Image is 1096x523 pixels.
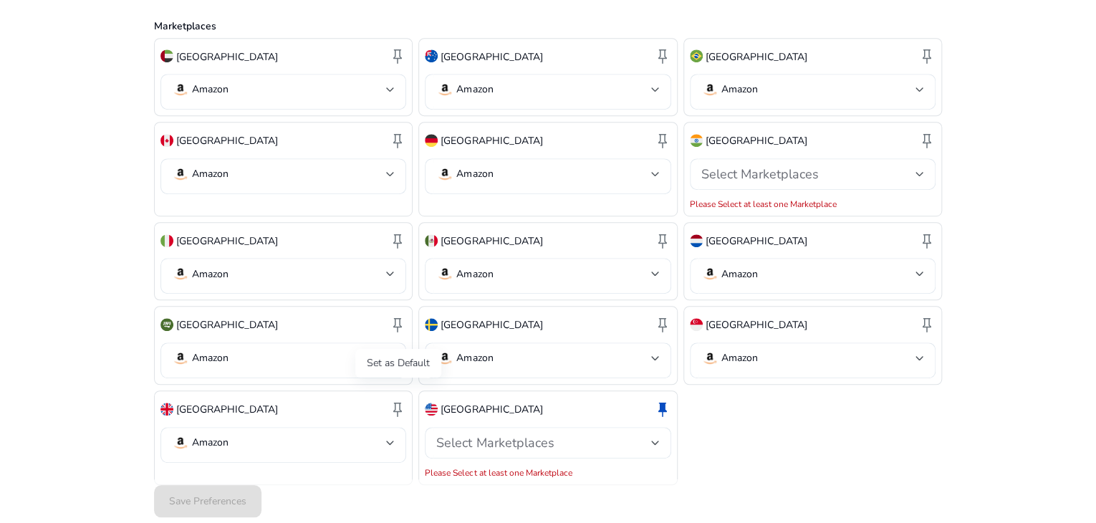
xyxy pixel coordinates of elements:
p: [GEOGRAPHIC_DATA] [706,234,807,249]
span: keep [918,47,936,64]
span: keep [389,47,406,64]
img: amazon.svg [172,165,189,183]
img: se.svg [425,318,438,331]
p: [GEOGRAPHIC_DATA] [706,133,807,148]
img: amazon.svg [436,165,453,183]
img: mx.svg [425,234,438,247]
span: keep [654,400,671,418]
img: amazon.svg [172,434,189,451]
p: [GEOGRAPHIC_DATA] [441,234,542,249]
p: [GEOGRAPHIC_DATA] [441,317,542,332]
img: in.svg [690,134,703,147]
img: amazon.svg [172,81,189,98]
p: [GEOGRAPHIC_DATA] [176,49,278,64]
p: Amazon [721,83,758,96]
img: amazon.svg [701,350,718,367]
p: Amazon [192,168,229,181]
span: keep [918,132,936,149]
img: ca.svg [160,134,173,147]
span: keep [654,132,671,149]
img: sa.svg [160,318,173,331]
img: amazon.svg [172,350,189,367]
img: amazon.svg [701,81,718,98]
p: Amazon [456,83,493,96]
p: Amazon [721,268,758,281]
span: keep [389,400,406,418]
p: [GEOGRAPHIC_DATA] [441,133,542,148]
p: Amazon [192,352,229,365]
span: keep [389,232,406,249]
img: amazon.svg [172,265,189,282]
img: amazon.svg [701,265,718,282]
p: [GEOGRAPHIC_DATA] [706,49,807,64]
img: nl.svg [690,234,703,247]
span: keep [654,232,671,249]
p: [GEOGRAPHIC_DATA] [441,402,542,417]
span: keep [918,232,936,249]
img: br.svg [690,49,703,62]
p: Marketplaces [154,19,942,34]
span: Select Marketplaces [701,165,819,183]
img: au.svg [425,49,438,62]
mat-error: Please Select at least one Marketplace [690,196,936,210]
img: ae.svg [160,49,173,62]
span: Select Marketplaces [436,434,554,451]
span: keep [654,47,671,64]
img: de.svg [425,134,438,147]
span: keep [389,132,406,149]
img: us.svg [425,403,438,416]
img: uk.svg [160,403,173,416]
p: [GEOGRAPHIC_DATA] [176,234,278,249]
p: [GEOGRAPHIC_DATA] [176,317,278,332]
mat-error: Please Select at least one Marketplace [425,464,670,479]
span: keep [389,316,406,333]
img: it.svg [160,234,173,247]
img: amazon.svg [436,265,453,282]
img: sg.svg [690,318,703,331]
img: amazon.svg [436,350,453,367]
span: keep [918,316,936,333]
img: amazon.svg [436,81,453,98]
p: [GEOGRAPHIC_DATA] [176,133,278,148]
p: [GEOGRAPHIC_DATA] [706,317,807,332]
p: Amazon [721,352,758,365]
span: keep [654,316,671,333]
div: Set as Default [355,349,441,378]
p: [GEOGRAPHIC_DATA] [176,402,278,417]
p: Amazon [456,352,493,365]
p: [GEOGRAPHIC_DATA] [441,49,542,64]
p: Amazon [456,268,493,281]
p: Amazon [192,83,229,96]
p: Amazon [192,436,229,449]
p: Amazon [456,168,493,181]
p: Amazon [192,268,229,281]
